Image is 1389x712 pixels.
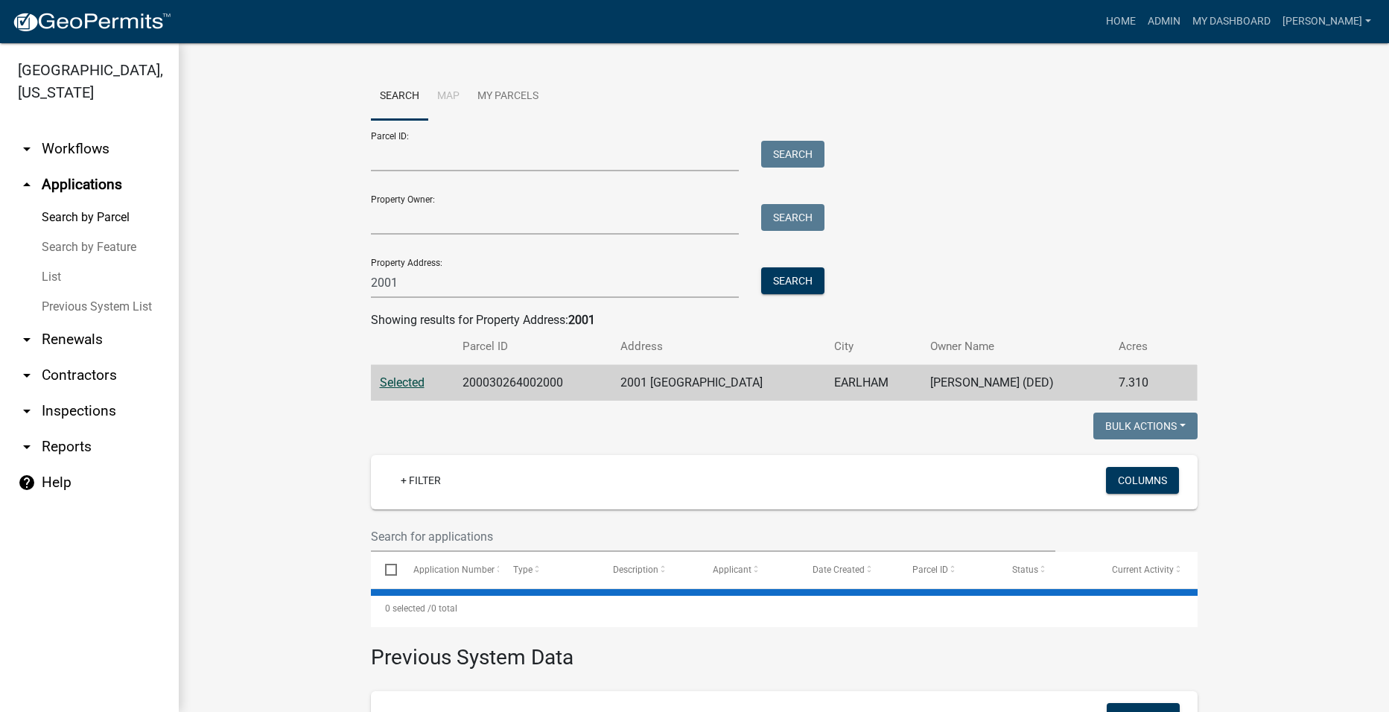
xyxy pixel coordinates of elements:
[1186,7,1277,36] a: My Dashboard
[568,313,595,327] strong: 2001
[912,565,948,575] span: Parcel ID
[1012,565,1038,575] span: Status
[385,603,431,614] span: 0 selected /
[761,267,824,294] button: Search
[1100,7,1142,36] a: Home
[371,521,1056,552] input: Search for applications
[18,438,36,456] i: arrow_drop_down
[454,365,611,401] td: 200030264002000
[468,73,547,121] a: My Parcels
[1098,552,1198,588] datatable-header-cell: Current Activity
[18,331,36,349] i: arrow_drop_down
[898,552,998,588] datatable-header-cell: Parcel ID
[18,402,36,420] i: arrow_drop_down
[18,366,36,384] i: arrow_drop_down
[371,311,1198,329] div: Showing results for Property Address:
[1110,329,1173,364] th: Acres
[1277,7,1377,36] a: [PERSON_NAME]
[761,141,824,168] button: Search
[813,565,865,575] span: Date Created
[1106,467,1179,494] button: Columns
[825,365,921,401] td: EARLHAM
[921,329,1110,364] th: Owner Name
[611,365,824,401] td: 2001 [GEOGRAPHIC_DATA]
[613,565,658,575] span: Description
[1110,365,1173,401] td: 7.310
[798,552,898,588] datatable-header-cell: Date Created
[399,552,499,588] datatable-header-cell: Application Number
[18,474,36,492] i: help
[761,204,824,231] button: Search
[513,565,533,575] span: Type
[371,73,428,121] a: Search
[18,176,36,194] i: arrow_drop_up
[454,329,611,364] th: Parcel ID
[611,329,824,364] th: Address
[371,590,1198,627] div: 0 total
[1112,565,1174,575] span: Current Activity
[1142,7,1186,36] a: Admin
[599,552,699,588] datatable-header-cell: Description
[825,329,921,364] th: City
[18,140,36,158] i: arrow_drop_down
[413,565,495,575] span: Application Number
[713,565,751,575] span: Applicant
[699,552,798,588] datatable-header-cell: Applicant
[1093,413,1198,439] button: Bulk Actions
[998,552,1098,588] datatable-header-cell: Status
[371,552,399,588] datatable-header-cell: Select
[499,552,599,588] datatable-header-cell: Type
[921,365,1110,401] td: [PERSON_NAME] (DED)
[380,375,425,390] a: Selected
[389,467,453,494] a: + Filter
[371,627,1198,673] h3: Previous System Data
